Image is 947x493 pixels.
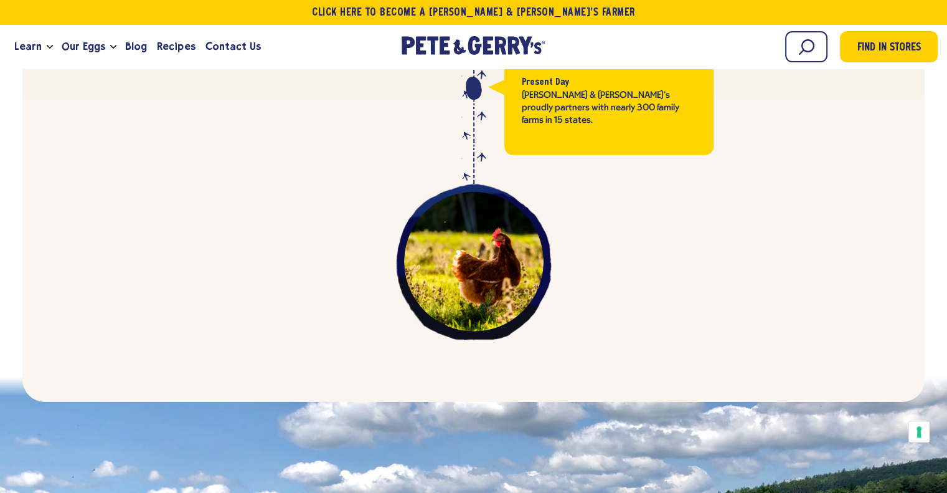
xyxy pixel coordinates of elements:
[200,30,266,64] a: Contact Us
[120,30,152,64] a: Blog
[840,31,938,62] a: Find in Stores
[125,39,147,54] span: Blog
[522,79,569,87] strong: Present Day
[152,30,200,64] a: Recipes
[14,39,42,54] span: Learn
[157,39,195,54] span: Recipes
[522,89,696,127] p: [PERSON_NAME] & [PERSON_NAME]'s proudly partners with nearly 300 family farms in 15 states.
[857,40,921,57] span: Find in Stores
[47,45,53,49] button: Open the dropdown menu for Learn
[62,39,105,54] span: Our Eggs
[908,421,930,443] button: Your consent preferences for tracking technologies
[57,30,110,64] a: Our Eggs
[205,39,261,54] span: Contact Us
[785,31,827,62] input: Search
[9,30,47,64] a: Learn
[110,45,116,49] button: Open the dropdown menu for Our Eggs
